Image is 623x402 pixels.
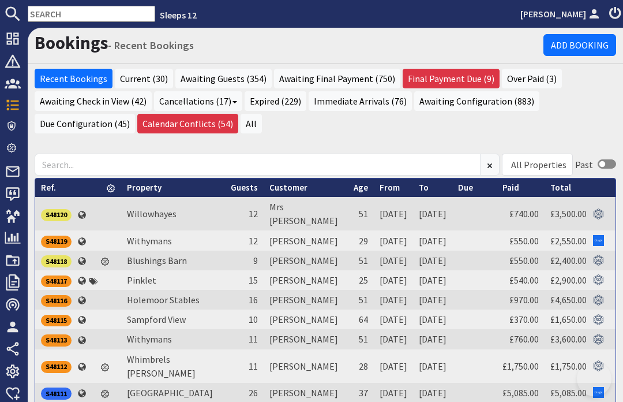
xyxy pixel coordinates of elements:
a: Total [550,182,571,193]
div: S48120 [41,209,72,221]
a: S48113 [41,333,72,345]
td: [DATE] [413,251,452,270]
input: Search... [35,154,481,176]
td: [PERSON_NAME] [264,290,348,310]
a: S48117 [41,274,72,286]
img: Referer: Google [593,235,604,246]
a: Awaiting Final Payment (750) [274,69,400,88]
a: S48115 [41,314,72,325]
a: Awaiting Check in View (42) [35,91,152,111]
a: Withymans [127,333,172,345]
a: Due Configuration (45) [35,114,135,133]
div: S48119 [41,236,72,247]
img: Referer: Sleeps 12 [593,314,604,325]
a: To [419,182,429,193]
td: 64 [348,310,374,329]
a: £550.00 [509,235,539,247]
a: Recent Bookings [35,69,112,88]
a: £5,085.00 [550,387,587,399]
small: - Recent Bookings [108,39,194,52]
a: S48119 [41,234,72,246]
a: Calendar Conflicts (54) [137,114,238,133]
a: Property [127,182,162,193]
img: Referer: Sleeps 12 [593,209,604,219]
span: 16 [249,294,258,306]
td: [DATE] [413,270,452,290]
a: From [380,182,400,193]
th: Due [452,178,497,198]
span: 15 [249,274,258,286]
td: [DATE] [374,197,413,230]
span: 9 [253,255,258,266]
td: [DATE] [413,349,452,383]
a: £760.00 [509,333,539,345]
div: S48112 [41,361,72,373]
a: Over Paid (3) [502,69,562,88]
a: Immediate Arrivals (76) [309,91,412,111]
img: Referer: Sleeps 12 [593,255,604,266]
td: [DATE] [413,329,452,349]
td: 28 [348,349,374,383]
a: Paid [502,182,519,193]
iframe: Toggle Customer Support [577,362,611,396]
div: S48111 [41,388,72,399]
a: £970.00 [509,294,539,306]
a: £3,500.00 [550,208,587,219]
td: [PERSON_NAME] [264,270,348,290]
td: [DATE] [413,310,452,329]
div: Combobox [502,154,573,176]
a: Cancellations (17) [154,91,242,111]
a: Guests [231,182,258,193]
td: [PERSON_NAME] [264,310,348,329]
td: [DATE] [374,251,413,270]
a: Current (30) [115,69,173,88]
div: S48113 [41,334,72,346]
span: 12 [249,208,258,219]
a: Awaiting Configuration (883) [414,91,539,111]
td: 25 [348,270,374,290]
img: Referer: Sleeps 12 [593,360,604,371]
a: S48112 [41,360,72,371]
a: Willowhayes [127,208,177,219]
div: S48117 [41,276,72,287]
div: S48116 [41,295,72,307]
a: All [241,114,262,133]
a: Add Booking [543,34,616,56]
a: Ref. [41,182,56,193]
a: £740.00 [509,208,539,219]
a: Whimbrels [PERSON_NAME] [127,353,196,379]
td: [DATE] [413,290,452,310]
img: Referer: Sleeps 12 [593,295,604,306]
td: [DATE] [374,230,413,250]
td: 51 [348,290,374,310]
td: [DATE] [374,310,413,329]
a: £3,600.00 [550,333,587,345]
span: 11 [249,333,258,345]
a: £5,085.00 [502,387,539,399]
div: Past [575,158,593,172]
div: S48118 [41,255,72,267]
td: [DATE] [374,290,413,310]
a: Withymans [127,235,172,247]
a: S48111 [41,387,72,399]
td: 51 [348,251,374,270]
td: [DATE] [413,230,452,250]
td: 51 [348,329,374,349]
a: Holemoor Stables [127,294,200,306]
a: £2,400.00 [550,255,587,266]
a: Age [354,182,368,193]
a: £1,650.00 [550,314,587,325]
a: Final Payment Due (9) [403,69,500,88]
a: [PERSON_NAME] [520,7,602,21]
a: Awaiting Guests (354) [175,69,272,88]
span: 11 [249,360,258,372]
img: Referer: Sleeps 12 [593,274,604,285]
td: 29 [348,230,374,250]
a: Blushings Barn [127,255,187,266]
td: 51 [348,197,374,230]
a: Sampford View [127,314,186,325]
td: [DATE] [374,270,413,290]
a: Customer [269,182,307,193]
input: SEARCH [28,6,155,22]
a: Sleeps 12 [160,9,197,21]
